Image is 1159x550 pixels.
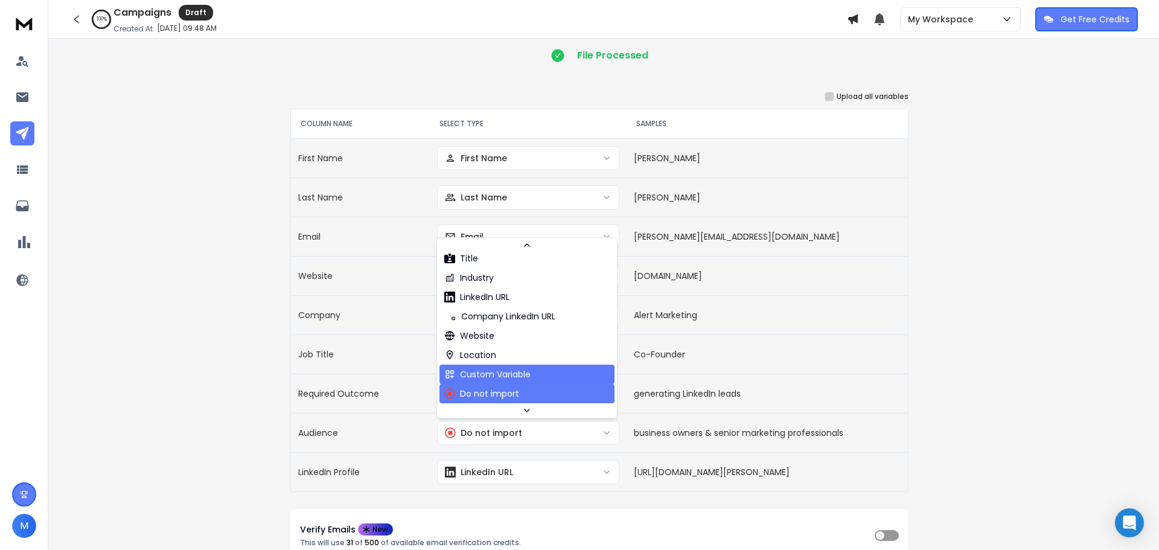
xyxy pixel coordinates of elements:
span: 31 [346,537,353,548]
div: LinkedIn URL [444,291,509,303]
td: [DOMAIN_NAME] [627,256,908,295]
h1: Campaigns [113,5,171,20]
td: business owners & senior marketing professionals [627,413,908,452]
div: Do not import [444,388,519,400]
div: LinkedIn URL [445,466,513,478]
td: [URL][DOMAIN_NAME][PERSON_NAME] [627,452,908,491]
div: Custom Variable [444,368,531,380]
th: COLUMN NAME [291,109,430,138]
td: Last Name [291,177,430,217]
div: Title [444,252,478,264]
td: generating LinkedIn leads [627,374,908,413]
p: My Workspace [908,13,978,25]
span: M [12,514,36,538]
div: Industry [444,272,494,284]
td: Company [291,295,430,334]
img: logo [12,12,36,34]
p: Verify Emails [300,525,356,534]
td: [PERSON_NAME][EMAIL_ADDRESS][DOMAIN_NAME] [627,217,908,256]
td: [PERSON_NAME] [627,138,908,177]
th: SELECT TYPE [430,109,627,138]
div: Do not import [445,427,522,439]
p: File Processed [577,48,648,63]
div: Website [444,330,494,342]
td: Website [291,256,430,295]
p: Get Free Credits [1061,13,1129,25]
p: Created At: [113,24,155,34]
td: Email [291,217,430,256]
td: First Name [291,138,430,177]
p: This will use of of available email verification credits. [300,538,521,548]
td: Required Outcome [291,374,430,413]
div: First Name [445,152,507,164]
div: Draft [179,5,213,21]
p: 100 % [97,16,107,23]
div: Email [445,231,484,243]
div: Open Intercom Messenger [1115,508,1144,537]
td: Alert Marketing [627,295,908,334]
td: Audience [291,413,430,452]
div: Location [444,349,496,361]
div: Last Name [445,191,507,203]
div: New [358,523,393,536]
span: 500 [365,537,379,548]
td: [PERSON_NAME] [627,177,908,217]
th: SAMPLES [627,109,908,138]
p: [DATE] 09:48 AM [157,24,217,33]
label: Upload all variables [837,92,908,101]
td: Co-Founder [627,334,908,374]
td: LinkedIn Profile [291,452,430,491]
td: Job Title [291,334,430,374]
div: Company LinkedIn URL [444,310,555,322]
